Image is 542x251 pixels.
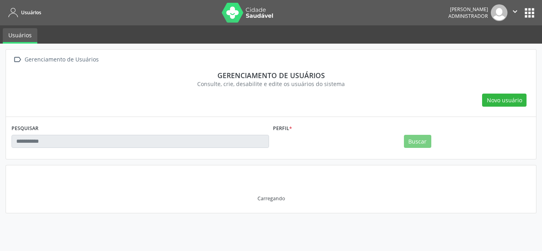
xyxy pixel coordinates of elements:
[507,4,523,21] button: 
[491,4,507,21] img: img
[12,123,38,135] label: PESQUISAR
[448,13,488,19] span: Administrador
[448,6,488,13] div: [PERSON_NAME]
[12,54,100,65] a:  Gerenciamento de Usuários
[511,7,519,16] i: 
[404,135,431,148] button: Buscar
[23,54,100,65] div: Gerenciamento de Usuários
[258,195,285,202] div: Carregando
[523,6,536,20] button: apps
[21,9,41,16] span: Usuários
[12,54,23,65] i: 
[482,94,527,107] button: Novo usuário
[17,80,525,88] div: Consulte, crie, desabilite e edite os usuários do sistema
[273,123,292,135] label: Perfil
[6,6,41,19] a: Usuários
[487,96,522,104] span: Novo usuário
[3,28,37,44] a: Usuários
[17,71,525,80] div: Gerenciamento de usuários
